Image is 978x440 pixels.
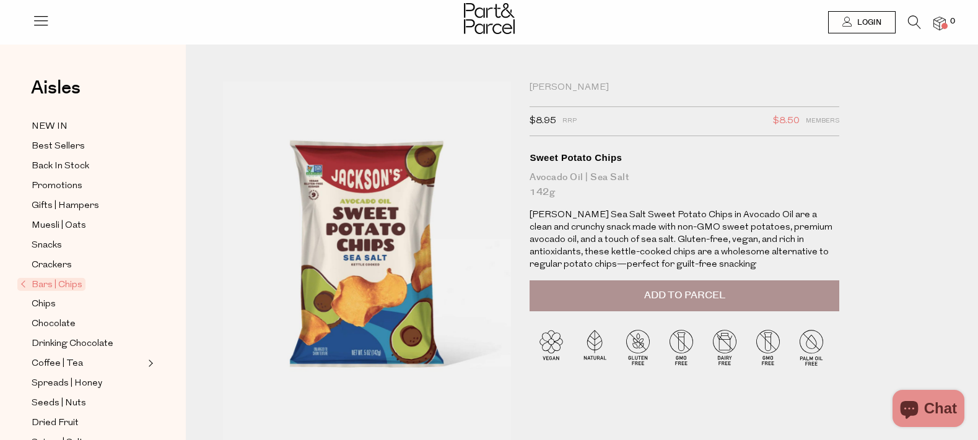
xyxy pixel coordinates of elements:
[32,178,144,194] a: Promotions
[530,152,839,164] div: Sweet Potato Chips
[32,119,68,134] span: NEW IN
[32,416,79,431] span: Dried Fruit
[32,336,144,352] a: Drinking Chocolate
[32,415,144,431] a: Dried Fruit
[32,218,144,233] a: Muesli | Oats
[464,3,515,34] img: Part&Parcel
[644,288,725,303] span: Add to Parcel
[20,277,144,292] a: Bars | Chips
[32,238,62,253] span: Snacks
[828,11,896,33] a: Login
[32,158,144,174] a: Back In Stock
[31,79,81,110] a: Aisles
[32,297,56,312] span: Chips
[530,209,839,271] p: [PERSON_NAME] Sea Salt Sweet Potato Chips in Avocado Oil are a clean and crunchy snack made with ...
[32,337,113,352] span: Drinking Chocolate
[32,376,102,391] span: Spreads | Honey
[530,170,839,200] div: Avocado Oil | Sea Salt 142g
[32,396,86,411] span: Seeds | Nuts
[530,326,573,369] img: P_P-ICONS-Live_Bec_V11_Vegan.svg
[889,390,968,430] inbox-online-store-chat: Shopify online store chat
[773,113,800,129] span: $8.50
[530,113,556,129] span: $8.95
[703,326,746,369] img: P_P-ICONS-Live_Bec_V11_Dairy_Free.svg
[32,257,144,273] a: Crackers
[32,139,85,154] span: Best Sellers
[32,199,99,214] span: Gifts | Hampers
[573,326,616,369] img: P_P-ICONS-Live_Bec_V11_Natural.svg
[32,179,82,194] span: Promotions
[32,258,72,273] span: Crackers
[562,113,577,129] span: RRP
[746,326,790,369] img: P_P-ICONS-Live_Bec_V11_GMO_Free.svg
[32,139,144,154] a: Best Sellers
[32,296,144,312] a: Chips
[32,376,144,391] a: Spreads | Honey
[806,113,839,129] span: Members
[32,238,144,253] a: Snacks
[32,356,144,371] a: Coffee | Tea
[530,280,839,311] button: Add to Parcel
[660,326,703,369] img: P_P-ICONS-Live_Bec_V11_GMO_Free.svg
[947,16,958,27] span: 0
[31,74,81,101] span: Aisles
[145,356,154,371] button: Expand/Collapse Coffee | Tea
[530,82,839,94] div: [PERSON_NAME]
[933,17,946,30] a: 0
[32,356,83,371] span: Coffee | Tea
[17,278,85,291] span: Bars | Chips
[32,395,144,411] a: Seeds | Nuts
[32,119,144,134] a: NEW IN
[32,159,89,174] span: Back In Stock
[32,198,144,214] a: Gifts | Hampers
[616,326,660,369] img: P_P-ICONS-Live_Bec_V11_Gluten_Free.svg
[790,326,833,369] img: P_P-ICONS-Live_Bec_V11_Palm_Oil_Free.svg
[854,17,881,28] span: Login
[32,317,76,332] span: Chocolate
[32,316,144,332] a: Chocolate
[32,218,86,233] span: Muesli | Oats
